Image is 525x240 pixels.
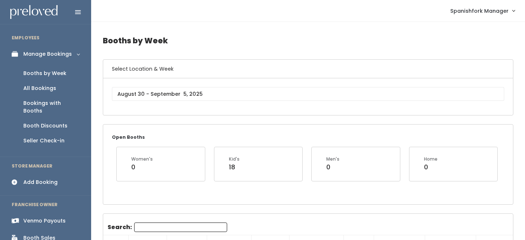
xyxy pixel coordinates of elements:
[450,7,509,15] span: Spanishfork Manager
[23,122,67,130] div: Booth Discounts
[131,156,153,162] div: Women's
[103,31,513,51] h4: Booths by Week
[23,137,65,145] div: Seller Check-in
[23,99,79,115] div: Bookings with Booths
[112,87,504,101] input: August 30 - September 5, 2025
[424,156,437,162] div: Home
[131,162,153,172] div: 0
[229,162,240,172] div: 18
[424,162,437,172] div: 0
[326,156,339,162] div: Men's
[108,223,227,232] label: Search:
[112,134,145,140] small: Open Booths
[23,50,72,58] div: Manage Bookings
[23,217,66,225] div: Venmo Payouts
[23,70,66,77] div: Booths by Week
[103,60,513,78] h6: Select Location & Week
[134,223,227,232] input: Search:
[443,3,522,19] a: Spanishfork Manager
[23,84,56,92] div: All Bookings
[326,162,339,172] div: 0
[229,156,240,162] div: Kid's
[23,178,58,186] div: Add Booking
[10,5,58,19] img: preloved logo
